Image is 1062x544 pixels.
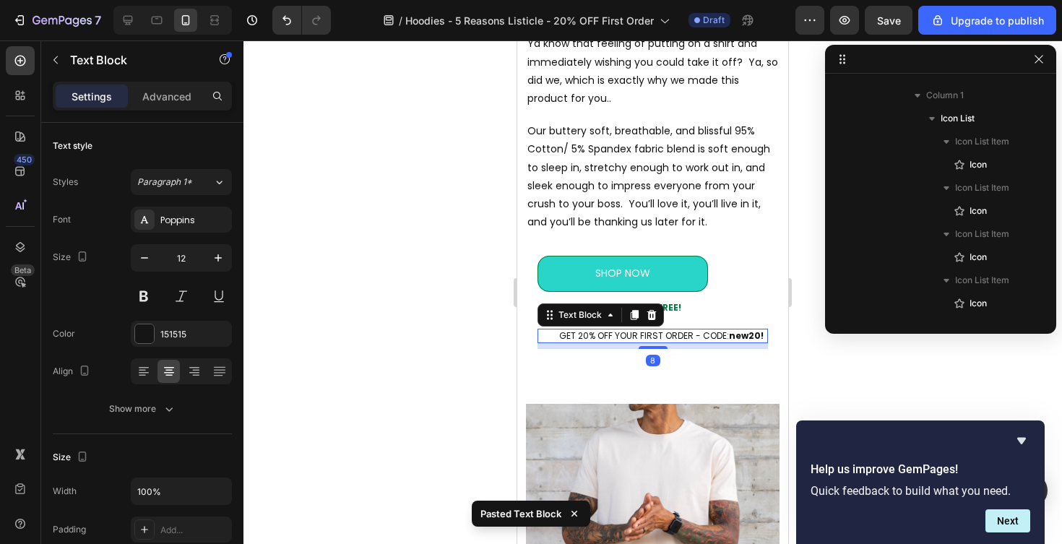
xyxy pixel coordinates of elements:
p: GET 20% OFF YOUR FIRST ORDER - CODE: [39,290,249,301]
button: Paragraph 1* [131,169,232,195]
span: Save [877,14,901,27]
span: Icon List Item [955,181,1009,195]
div: 8 [129,314,143,326]
div: Beta [11,264,35,276]
div: Add... [160,524,228,537]
strong: new20! [212,289,246,301]
div: Align [53,362,93,381]
p: Our buttery soft, breathable, and blissful 95% Cotton/ 5% Spandex fabric blend is soft enough to ... [10,82,261,191]
div: Font [53,213,71,226]
div: Show more [109,402,176,416]
a: SHOP NOW [20,215,191,251]
button: Save [865,6,912,35]
span: / [399,13,402,28]
button: Show more [53,396,232,422]
div: Upgrade to publish [931,13,1044,28]
div: Padding [53,523,86,536]
iframe: Design area [517,40,788,544]
div: Size [53,248,91,267]
span: Icon [970,204,987,218]
span: Column 1 [926,88,964,103]
div: Text Block [38,268,87,281]
div: Undo/Redo [272,6,331,35]
div: Color [53,327,75,340]
div: Poppins [160,214,228,227]
span: Icon [970,296,987,311]
span: Icon List Item [955,227,1009,241]
span: Icon [970,157,987,172]
div: Size [53,448,91,467]
div: Styles [53,176,78,189]
span: Paragraph 1* [137,176,192,189]
p: Quick feedback to build what you need. [811,484,1030,498]
strong: FREE! [140,261,164,273]
p: Text Block [70,51,193,69]
span: Icon List Item [955,134,1009,149]
span: Icon List Item [955,273,1009,288]
button: 7 [6,6,108,35]
div: Help us improve GemPages! [811,432,1030,532]
button: Upgrade to publish [918,6,1056,35]
div: Text style [53,139,92,152]
button: Next question [985,509,1030,532]
p: Pasted Text Block [480,506,561,521]
div: Width [53,485,77,498]
div: 450 [14,154,35,165]
div: 151515 [160,328,228,341]
span: Hoodies - 5 Reasons Listicle - 20% OFF First Order [405,13,654,28]
button: Hide survey [1013,432,1030,449]
h2: Help us improve GemPages! [811,461,1030,478]
p: SHOP NOW [78,224,133,242]
p: Advanced [142,89,191,104]
span: Icon [970,250,987,264]
span: Draft [703,14,725,27]
p: 7 [95,12,101,29]
p: BUY 3 SHIRTS - GET ONE [39,262,249,273]
p: Settings [72,89,112,104]
span: Icon List [941,111,975,126]
input: Auto [131,478,231,504]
